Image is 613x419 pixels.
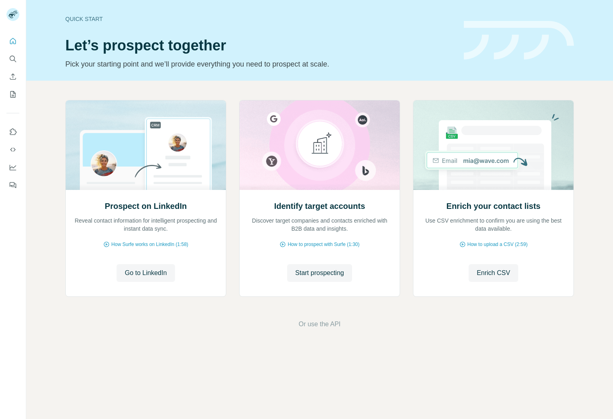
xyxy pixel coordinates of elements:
button: Use Surfe on LinkedIn [6,125,19,139]
button: My lists [6,87,19,102]
h1: Let’s prospect together [65,38,454,54]
img: Enrich your contact lists [413,100,574,190]
img: banner [464,21,574,60]
button: Start prospecting [287,264,352,282]
span: How Surfe works on LinkedIn (1:58) [111,241,188,248]
span: Enrich CSV [477,268,510,278]
span: How to prospect with Surfe (1:30) [288,241,359,248]
img: Prospect on LinkedIn [65,100,226,190]
span: Start prospecting [295,268,344,278]
span: Go to LinkedIn [125,268,167,278]
p: Pick your starting point and we’ll provide everything you need to prospect at scale. [65,58,454,70]
button: Search [6,52,19,66]
img: Identify target accounts [239,100,400,190]
h2: Identify target accounts [274,200,365,212]
span: How to upload a CSV (2:59) [467,241,528,248]
p: Discover target companies and contacts enriched with B2B data and insights. [248,217,392,233]
p: Reveal contact information for intelligent prospecting and instant data sync. [74,217,218,233]
button: Or use the API [298,319,340,329]
button: Feedback [6,178,19,192]
div: Quick start [65,15,454,23]
h2: Enrich your contact lists [446,200,540,212]
h2: Prospect on LinkedIn [105,200,187,212]
button: Go to LinkedIn [117,264,175,282]
button: Enrich CSV [469,264,518,282]
button: Enrich CSV [6,69,19,84]
button: Quick start [6,34,19,48]
button: Dashboard [6,160,19,175]
button: Use Surfe API [6,142,19,157]
p: Use CSV enrichment to confirm you are using the best data available. [421,217,565,233]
